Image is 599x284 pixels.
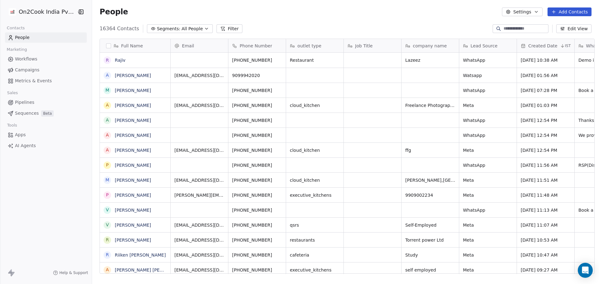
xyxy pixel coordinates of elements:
div: Job Title [344,39,401,52]
a: [PERSON_NAME] [115,103,151,108]
button: Filter [217,24,242,33]
span: Lazeez [405,57,455,63]
span: [PHONE_NUMBER] [232,222,282,228]
span: [DATE] 12:54 PM [521,132,571,138]
span: Sales [4,88,21,98]
span: [DATE] 07:28 PM [521,87,571,94]
a: Campaigns [5,65,87,75]
a: Metrics & Events [5,76,87,86]
button: Edit View [556,24,592,33]
span: qsrs [290,222,340,228]
span: Meta [463,147,513,153]
span: [EMAIL_ADDRESS][DOMAIN_NAME] [174,72,224,79]
a: [PERSON_NAME] [115,88,151,93]
a: Riiken [PERSON_NAME] [115,253,166,258]
span: Watsapp [463,72,513,79]
span: Meta [463,222,513,228]
span: People [100,7,128,17]
div: R [106,57,109,64]
span: cloud_kitchen [290,177,340,183]
span: [DATE] 01:03 PM [521,102,571,108]
span: WhatsApp [463,207,513,213]
a: [PERSON_NAME] [115,193,151,198]
span: [DATE] 11:07 AM [521,222,571,228]
span: Torrent power Ltd [405,237,455,243]
span: [PHONE_NUMBER] [232,177,282,183]
span: Meta [463,177,513,183]
span: [PHONE_NUMBER] [232,162,282,168]
span: [EMAIL_ADDRESS][DOMAIN_NAME] [174,267,224,273]
span: 9099942020 [232,72,282,79]
span: [PHONE_NUMBER] [232,87,282,94]
span: Created Date [528,43,557,49]
span: [DATE] 10:47 AM [521,252,571,258]
a: [PERSON_NAME] [PERSON_NAME] [115,267,189,272]
span: [DATE] 11:56 AM [521,162,571,168]
div: V [106,222,109,228]
span: Meta [463,267,513,273]
span: Full Name [121,43,143,49]
span: cloud_kitchen [290,147,340,153]
a: [PERSON_NAME] [115,223,151,228]
span: [PHONE_NUMBER] [232,207,282,213]
span: [PHONE_NUMBER] [232,117,282,123]
span: On2Cook India Pvt. Ltd. [19,8,75,16]
span: Metrics & Events [15,78,52,84]
div: Phone Number [228,39,286,52]
span: cafeteria [290,252,340,258]
span: IST [565,43,571,48]
a: Help & Support [53,270,88,275]
a: People [5,32,87,43]
span: Help & Support [59,270,88,275]
a: [PERSON_NAME] [115,73,151,78]
span: [PHONE_NUMBER] [232,267,282,273]
div: outlet type [286,39,343,52]
span: [DATE] 01:56 AM [521,72,571,79]
div: A [106,132,109,138]
span: Workflows [15,56,37,62]
span: outlet type [297,43,321,49]
span: ffg [405,147,455,153]
span: AI Agents [15,142,36,149]
span: WhatsApp [463,117,513,123]
div: R [106,237,109,243]
div: P [106,162,109,168]
div: R [106,252,109,258]
span: [PHONE_NUMBER] [232,252,282,258]
span: Tools [4,121,20,130]
span: [DATE] 12:54 PM [521,147,571,153]
span: Email [182,43,194,49]
span: 9909002234 [405,192,455,198]
div: M [105,177,109,183]
button: Settings [502,7,542,16]
span: [EMAIL_ADDRESS][DOMAIN_NAME] [174,222,224,228]
span: WhatsApp [463,132,513,138]
span: Beta [41,110,54,117]
span: Phone Number [240,43,272,49]
div: Full Name [100,39,170,52]
span: Lead Source [470,43,497,49]
a: [PERSON_NAME] [115,208,151,213]
div: A [106,147,109,153]
span: [DATE] 11:51 AM [521,177,571,183]
div: Created DateIST [517,39,574,52]
span: [DATE] 12:54 PM [521,117,571,123]
img: on2cook%20logo-04%20copy.jpg [9,8,16,16]
span: Meta [463,192,513,198]
div: M [105,87,109,94]
span: Contacts [4,23,27,33]
span: [DATE] 10:53 AM [521,237,571,243]
span: [PHONE_NUMBER] [232,132,282,138]
span: Study [405,252,455,258]
span: WhatsApp [463,87,513,94]
span: executive_kitchens [290,267,340,273]
a: [PERSON_NAME] [115,118,151,123]
span: Job Title [355,43,373,49]
span: People [15,34,30,41]
a: [PERSON_NAME] [115,148,151,153]
a: Pipelines [5,97,87,108]
div: Email [171,39,228,52]
a: [PERSON_NAME] [115,178,151,183]
a: [PERSON_NAME] [115,238,151,243]
span: WhatsApp [463,162,513,168]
